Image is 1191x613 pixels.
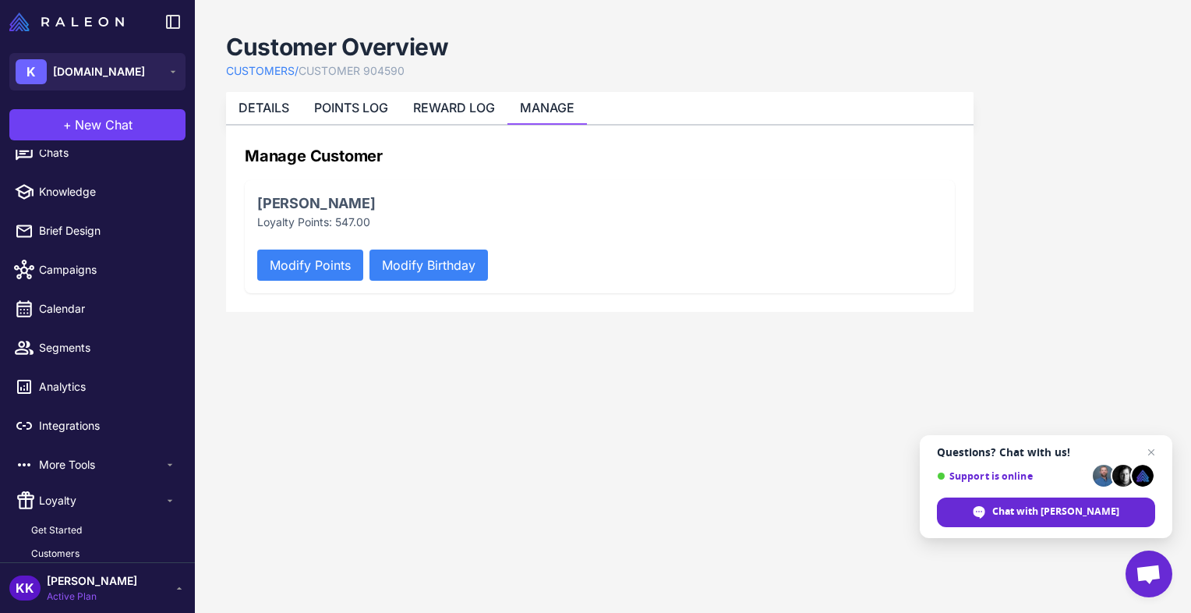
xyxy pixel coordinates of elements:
[9,12,124,31] img: Raleon Logo
[6,370,189,403] a: Analytics
[9,12,130,31] a: Raleon Logo
[6,253,189,286] a: Campaigns
[75,115,133,134] span: New Chat
[19,520,189,540] a: Get Started
[245,144,955,168] h2: Manage Customer
[937,446,1155,459] span: Questions? Chat with us!
[226,31,449,62] h1: Customer Overview
[239,100,289,115] a: DETAILS
[937,498,1155,527] div: Chat with Raleon
[1126,551,1172,597] div: Open chat
[6,409,189,442] a: Integrations
[53,63,145,80] span: [DOMAIN_NAME]
[520,100,574,115] a: MANAGE
[299,62,405,80] a: CUSTOMER 904590
[6,292,189,325] a: Calendar
[39,222,176,239] span: Brief Design
[63,115,72,134] span: +
[9,576,41,601] div: KK
[39,492,164,509] span: Loyalty
[226,62,299,80] a: CUSTOMERS/
[257,193,942,214] h3: [PERSON_NAME]
[19,544,189,564] a: Customers
[31,523,82,537] span: Get Started
[992,505,1119,519] span: Chat with [PERSON_NAME]
[39,378,176,395] span: Analytics
[6,331,189,364] a: Segments
[369,250,488,281] button: Modify Birthday
[39,261,176,278] span: Campaigns
[1142,443,1161,462] span: Close chat
[6,175,189,208] a: Knowledge
[39,300,176,317] span: Calendar
[9,53,186,90] button: K[DOMAIN_NAME]
[257,250,363,281] button: Modify Points
[413,100,495,115] a: REWARD LOG
[314,100,388,115] a: POINTS LOG
[257,214,942,231] p: Loyalty Points: 547.00
[295,64,299,77] span: /
[31,547,80,561] span: Customers
[16,59,47,84] div: K
[39,417,176,434] span: Integrations
[6,136,189,169] a: Chats
[39,144,176,161] span: Chats
[39,339,176,356] span: Segments
[937,470,1087,482] span: Support is online
[47,572,137,590] span: [PERSON_NAME]
[39,456,164,473] span: More Tools
[9,109,186,140] button: +New Chat
[47,590,137,604] span: Active Plan
[6,214,189,247] a: Brief Design
[39,183,176,200] span: Knowledge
